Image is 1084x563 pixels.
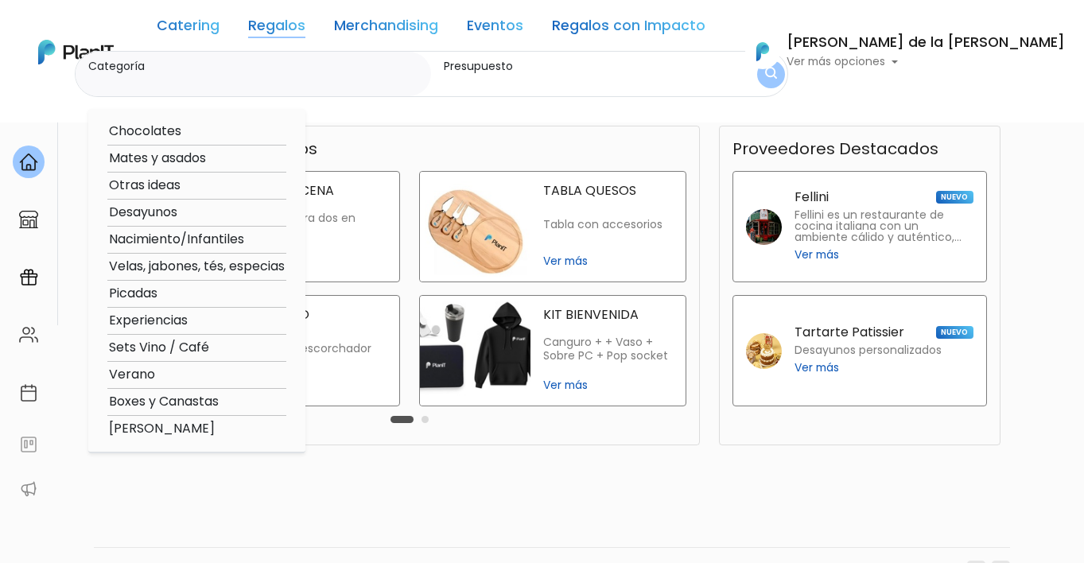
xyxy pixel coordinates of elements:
[732,171,987,282] a: Fellini NUEVO Fellini es un restaurante de cocina italiana con un ambiente cálido y auténtico, id...
[543,336,673,363] p: Canguro + + Vaso + Sobre PC + Pop socket
[390,416,414,423] button: Carousel Page 1 (Current Slide)
[107,284,286,304] option: Picadas
[765,67,777,82] img: search_button-432b6d5273f82d61273b3651a40e1bd1b912527efae98b1b7a1b2c0702e16a8d.svg
[248,19,305,38] a: Regalos
[334,19,438,38] a: Merchandising
[19,325,38,344] img: people-662611757002400ad9ed0e3c099ab2801c6687ba6c219adb57efc949bc21e19d.svg
[387,410,433,429] div: Carousel Pagination
[552,19,705,38] a: Regalos con Impacto
[107,149,286,169] option: Mates y asados
[543,184,673,197] p: TABLA QUESOS
[256,342,386,355] p: Vino + descorchador
[41,111,280,212] div: PLAN IT Ya probaste PlanitGO? Vas a poder automatizarlas acciones de todo el año. Escribinos para...
[420,296,530,406] img: kit bienvenida
[795,191,829,204] p: Fellini
[543,377,673,394] span: Ver más
[795,247,839,263] span: Ver más
[422,416,429,423] button: Carousel Page 2
[107,311,286,331] option: Experiencias
[107,392,286,412] option: Boxes y Canastas
[543,253,673,270] span: Ver más
[936,326,973,339] span: NUEVO
[132,295,400,406] a: kit vino KIT VINO Vino + descorchador Ver más
[107,365,286,385] option: Verano
[107,122,286,142] option: Chocolates
[795,345,942,356] p: Desayunos personalizados
[132,171,400,282] a: fellini cena FELLINI CENA Cena para dos en Fellini Ver más
[419,171,687,282] a: tabla quesos TABLA QUESOS Tabla con accesorios Ver más
[243,239,270,258] i: insert_emoticon
[107,419,286,439] option: [PERSON_NAME]
[444,58,709,75] label: Presupuesto
[19,480,38,499] img: partners-52edf745621dab592f3b2c58e3bca9d71375a7ef29c3b500c9f145b62cc070d4.svg
[107,203,286,223] option: Desayunos
[144,80,176,111] img: user_d58e13f531133c46cb30575f4d864daf.jpeg
[419,295,687,406] a: kit bienvenida KIT BIENVENIDA Canguro + + Vaso + Sobre PC + Pop socket Ver más
[256,377,386,394] span: Ver más
[787,56,1065,68] p: Ver más opciones
[19,435,38,454] img: feedback-78b5a0c8f98aac82b08bfc38622c3050aee476f2c9584af64705fc4e61158814.svg
[19,268,38,287] img: campaigns-02234683943229c281be62815700db0a1741e53638e28bf9629b52c665b00959.svg
[256,212,386,239] p: Cena para dos en Fellini
[736,31,1065,72] button: PlanIt Logo [PERSON_NAME] de la [PERSON_NAME] Ver más opciones
[543,309,673,321] p: KIT BIENVENIDA
[19,153,38,172] img: home-e721727adea9d79c4d83392d1f703f7f8bce08238fde08b1acbfd93340b81755.svg
[38,40,114,64] img: PlanIt Logo
[732,295,987,406] a: Tartarte Patissier NUEVO Desayunos personalizados Ver más
[795,326,904,339] p: Tartarte Patissier
[88,58,425,75] label: Categoría
[746,209,782,245] img: fellini
[160,95,192,127] span: J
[936,191,973,204] span: NUEVO
[56,146,266,199] p: Ya probaste PlanitGO? Vas a poder automatizarlas acciones de todo el año. Escribinos para saber más!
[256,184,386,197] p: FELLINI CENA
[157,19,220,38] a: Catering
[83,242,243,258] span: ¡Escríbenos!
[19,210,38,229] img: marketplace-4ceaa7011d94191e9ded77b95e3339b90024bf715f7c57f8cf31f2d8c509eaba.svg
[745,34,780,69] img: PlanIt Logo
[543,218,673,231] p: Tabla con accesorios
[41,95,280,127] div: J
[256,253,386,270] span: Ver más
[19,383,38,402] img: calendar-87d922413cdce8b2cf7b7f5f62616a5cf9e4887200fb71536465627b3292af00.svg
[256,309,386,321] p: KIT VINO
[56,129,102,142] strong: PLAN IT
[270,239,302,258] i: send
[795,359,839,376] span: Ver más
[467,19,523,38] a: Eventos
[795,210,973,243] p: Fellini es un restaurante de cocina italiana con un ambiente cálido y auténtico, ideal para disfr...
[746,333,782,369] img: tartarte patissier
[107,338,286,358] option: Sets Vino / Café
[128,95,160,127] img: user_04fe99587a33b9844688ac17b531be2b.png
[787,36,1065,50] h6: [PERSON_NAME] de la [PERSON_NAME]
[107,257,286,277] option: Velas, jabones, tés, especias
[107,176,286,196] option: Otras ideas
[247,121,270,145] i: keyboard_arrow_down
[107,230,286,250] option: Nacimiento/Infantiles
[420,172,530,281] img: tabla quesos
[732,139,938,158] h3: Proveedores Destacados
